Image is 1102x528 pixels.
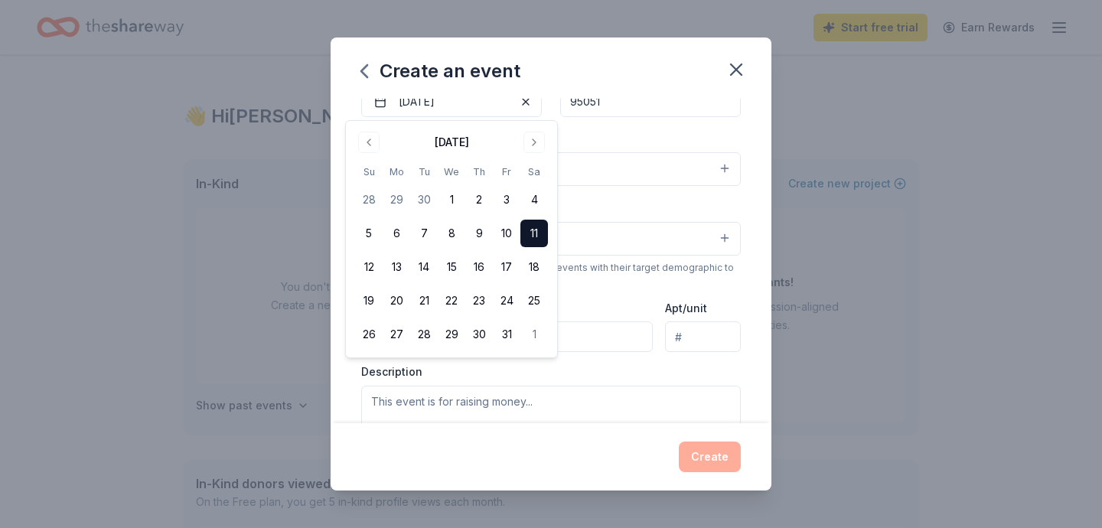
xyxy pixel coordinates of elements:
label: Description [361,364,422,380]
button: 3 [493,186,520,213]
button: 14 [410,253,438,281]
th: Wednesday [438,164,465,180]
button: 12 [355,253,383,281]
th: Monday [383,164,410,180]
button: 30 [410,186,438,213]
button: 29 [383,186,410,213]
button: 20 [383,287,410,315]
button: 31 [493,321,520,348]
input: 12345 (U.S. only) [560,86,741,117]
button: 22 [438,287,465,315]
button: 25 [520,287,548,315]
button: 13 [383,253,410,281]
button: Go to previous month [358,132,380,153]
th: Tuesday [410,164,438,180]
button: 30 [465,321,493,348]
th: Thursday [465,164,493,180]
button: 24 [493,287,520,315]
th: Sunday [355,164,383,180]
button: 28 [355,186,383,213]
button: 15 [438,253,465,281]
input: # [665,321,741,352]
button: 10 [493,220,520,247]
button: 9 [465,220,493,247]
button: 28 [410,321,438,348]
button: 17 [493,253,520,281]
button: 19 [355,287,383,315]
button: 18 [520,253,548,281]
button: 11 [520,220,548,247]
button: Go to next month [523,132,545,153]
button: 27 [383,321,410,348]
button: 5 [355,220,383,247]
div: [DATE] [435,133,469,152]
button: 16 [465,253,493,281]
button: 21 [410,287,438,315]
button: 1 [520,321,548,348]
button: 4 [520,186,548,213]
button: 6 [383,220,410,247]
th: Friday [493,164,520,180]
button: [DATE] [361,86,542,117]
button: 29 [438,321,465,348]
button: 2 [465,186,493,213]
button: 7 [410,220,438,247]
button: 26 [355,321,383,348]
button: 23 [465,287,493,315]
button: 8 [438,220,465,247]
button: 1 [438,186,465,213]
th: Saturday [520,164,548,180]
label: Apt/unit [665,301,707,316]
div: Create an event [361,59,520,83]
